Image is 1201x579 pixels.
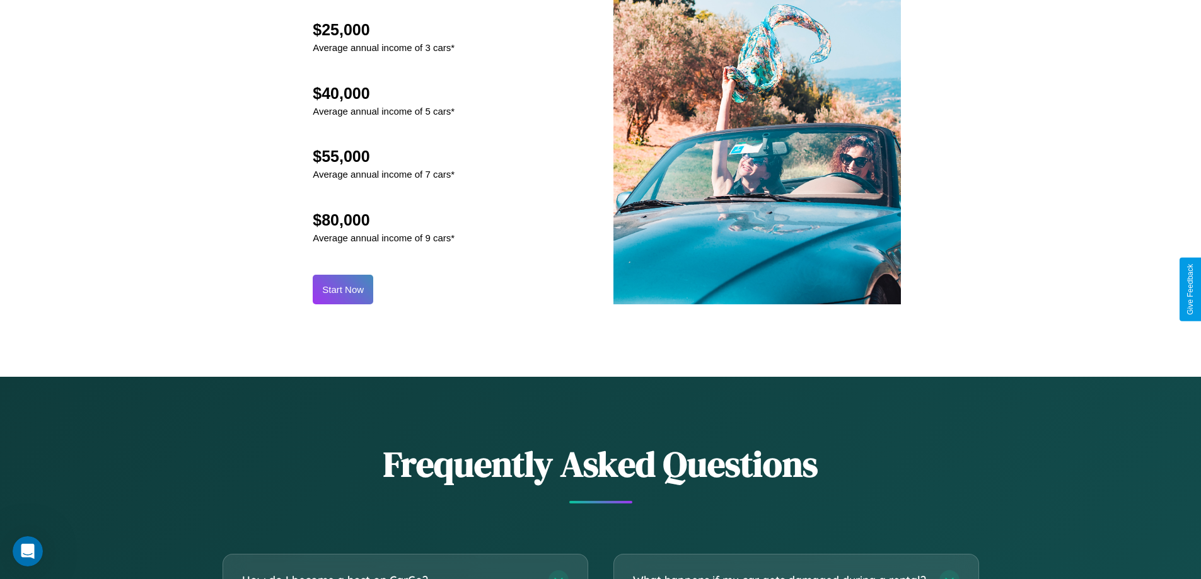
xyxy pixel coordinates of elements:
[223,440,979,488] h2: Frequently Asked Questions
[313,275,373,304] button: Start Now
[313,211,455,229] h2: $80,000
[13,536,43,566] iframe: Intercom live chat
[313,229,455,246] p: Average annual income of 9 cars*
[313,166,455,183] p: Average annual income of 7 cars*
[313,84,455,103] h2: $40,000
[313,103,455,120] p: Average annual income of 5 cars*
[1186,264,1195,315] div: Give Feedback
[313,21,455,39] h2: $25,000
[313,147,455,166] h2: $55,000
[313,39,455,56] p: Average annual income of 3 cars*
